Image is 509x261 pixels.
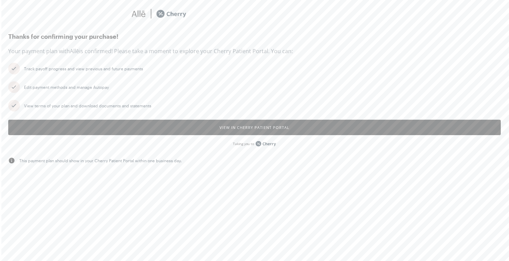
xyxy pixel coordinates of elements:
[8,48,501,55] span: Your payment plan with Allē is confirmed! Please take a moment to explore your Cherry Patient Por...
[8,31,501,42] span: Thanks for confirming your purchase!
[24,103,501,108] div: View terms of your plan and download documents and statements
[146,9,156,19] img: svg%3e
[10,100,17,111] img: svg%3e
[156,9,186,19] img: cherry_black_logo-DrOE_MJI.svg
[8,157,15,164] img: svg%3e
[132,9,146,19] img: svg%3e
[24,66,501,71] div: Track payoff progress and view previous and future payments
[8,120,501,135] button: View in Cherry patient portal
[10,63,17,74] img: svg%3e
[19,158,501,163] div: This payment plan should show in your Cherry Patient Portal within one business day.
[24,84,501,90] div: Edit payment methods and manage Autopay
[256,139,276,149] img: cherry_black_logo-DrOE_MJI.svg
[233,141,254,146] span: Taking you to
[10,82,17,92] img: svg%3e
